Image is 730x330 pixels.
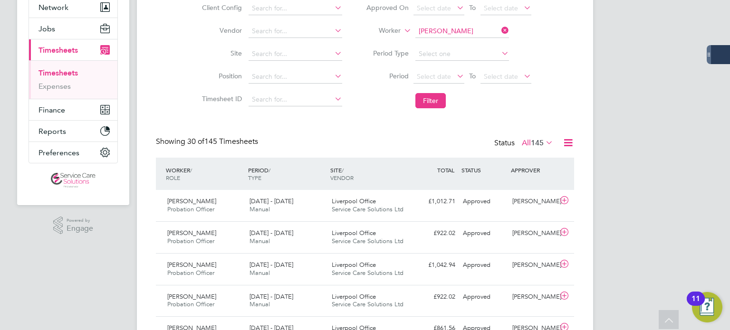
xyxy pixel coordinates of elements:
[167,269,214,277] span: Probation Officer
[366,3,409,12] label: Approved On
[67,225,93,233] span: Engage
[366,49,409,57] label: Period Type
[250,237,270,245] span: Manual
[332,300,403,308] span: Service Care Solutions Ltd
[459,226,509,241] div: Approved
[509,226,558,241] div: [PERSON_NAME]
[166,174,180,181] span: ROLE
[190,166,192,174] span: /
[509,161,558,179] div: APPROVER
[332,269,403,277] span: Service Care Solutions Ltd
[509,257,558,273] div: [PERSON_NAME]
[459,194,509,209] div: Approved
[38,82,71,91] a: Expenses
[417,72,451,81] span: Select date
[366,72,409,80] label: Period
[250,229,293,237] span: [DATE] - [DATE]
[332,205,403,213] span: Service Care Solutions Ltd
[199,49,242,57] label: Site
[531,138,544,148] span: 145
[67,217,93,225] span: Powered by
[332,292,376,301] span: Liverpool Office
[269,166,270,174] span: /
[199,72,242,80] label: Position
[509,194,558,209] div: [PERSON_NAME]
[156,137,260,147] div: Showing
[330,174,354,181] span: VENDOR
[249,2,342,15] input: Search for...
[410,257,459,273] div: £1,042.94
[466,70,479,82] span: To
[38,24,55,33] span: Jobs
[250,292,293,301] span: [DATE] - [DATE]
[692,292,722,322] button: Open Resource Center, 11 new notifications
[466,1,479,14] span: To
[410,226,459,241] div: £922.02
[522,138,553,148] label: All
[332,229,376,237] span: Liverpool Office
[459,257,509,273] div: Approved
[332,237,403,245] span: Service Care Solutions Ltd
[417,4,451,12] span: Select date
[494,137,555,150] div: Status
[167,205,214,213] span: Probation Officer
[38,127,66,136] span: Reports
[250,205,270,213] span: Manual
[692,299,700,311] div: 11
[332,261,376,269] span: Liverpool Office
[167,197,216,205] span: [PERSON_NAME]
[167,237,214,245] span: Probation Officer
[163,161,246,186] div: WORKER
[328,161,410,186] div: SITE
[29,142,117,163] button: Preferences
[187,137,258,146] span: 145 Timesheets
[342,166,344,174] span: /
[250,269,270,277] span: Manual
[187,137,204,146] span: 30 of
[199,3,242,12] label: Client Config
[415,93,446,108] button: Filter
[29,173,118,188] a: Go to home page
[38,148,79,157] span: Preferences
[38,68,78,77] a: Timesheets
[332,197,376,205] span: Liverpool Office
[250,197,293,205] span: [DATE] - [DATE]
[29,60,117,99] div: Timesheets
[249,47,342,61] input: Search for...
[167,292,216,301] span: [PERSON_NAME]
[415,25,509,38] input: Search for...
[29,39,117,60] button: Timesheets
[51,173,96,188] img: servicecare-logo-retina.png
[250,300,270,308] span: Manual
[415,47,509,61] input: Select one
[459,161,509,179] div: STATUS
[167,229,216,237] span: [PERSON_NAME]
[484,72,518,81] span: Select date
[246,161,328,186] div: PERIOD
[29,18,117,39] button: Jobs
[167,300,214,308] span: Probation Officer
[38,46,78,55] span: Timesheets
[167,261,216,269] span: [PERSON_NAME]
[410,194,459,209] div: £1,012.71
[249,93,342,106] input: Search for...
[250,261,293,269] span: [DATE] - [DATE]
[437,166,454,174] span: TOTAL
[459,289,509,305] div: Approved
[410,289,459,305] div: £922.02
[53,217,94,235] a: Powered byEngage
[509,289,558,305] div: [PERSON_NAME]
[248,174,261,181] span: TYPE
[38,3,68,12] span: Network
[358,26,401,36] label: Worker
[38,105,65,114] span: Finance
[249,25,342,38] input: Search for...
[29,99,117,120] button: Finance
[484,4,518,12] span: Select date
[199,94,242,103] label: Timesheet ID
[199,26,242,35] label: Vendor
[29,121,117,141] button: Reports
[249,70,342,84] input: Search for...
